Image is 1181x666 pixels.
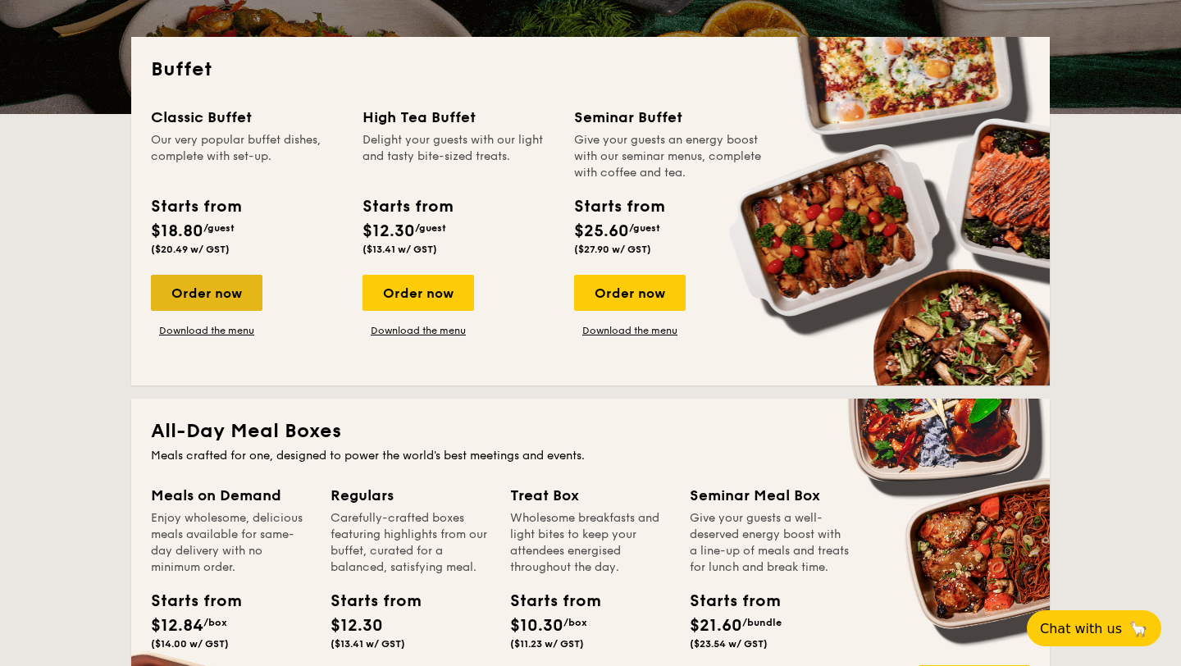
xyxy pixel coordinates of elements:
[510,510,670,576] div: Wholesome breakfasts and light bites to keep your attendees energised throughout the day.
[151,194,240,219] div: Starts from
[363,106,554,129] div: High Tea Buffet
[574,244,651,255] span: ($27.90 w/ GST)
[690,616,742,636] span: $21.60
[363,221,415,241] span: $12.30
[363,194,452,219] div: Starts from
[690,484,850,507] div: Seminar Meal Box
[151,57,1030,83] h2: Buffet
[331,589,404,614] div: Starts from
[629,222,660,234] span: /guest
[510,589,584,614] div: Starts from
[574,324,686,337] a: Download the menu
[331,616,383,636] span: $12.30
[363,244,437,255] span: ($13.41 w/ GST)
[1027,610,1161,646] button: Chat with us🦙
[363,324,474,337] a: Download the menu
[363,132,554,181] div: Delight your guests with our light and tasty bite-sized treats.
[1129,619,1148,638] span: 🦙
[690,510,850,576] div: Give your guests a well-deserved energy boost with a line-up of meals and treats for lunch and br...
[151,418,1030,445] h2: All-Day Meal Boxes
[203,617,227,628] span: /box
[574,106,766,129] div: Seminar Buffet
[151,616,203,636] span: $12.84
[151,221,203,241] span: $18.80
[151,324,262,337] a: Download the menu
[151,132,343,181] div: Our very popular buffet dishes, complete with set-up.
[331,484,490,507] div: Regulars
[563,617,587,628] span: /box
[574,194,663,219] div: Starts from
[1040,621,1122,636] span: Chat with us
[510,638,584,650] span: ($11.23 w/ GST)
[151,589,225,614] div: Starts from
[574,221,629,241] span: $25.60
[151,510,311,576] div: Enjoy wholesome, delicious meals available for same-day delivery with no minimum order.
[510,616,563,636] span: $10.30
[151,448,1030,464] div: Meals crafted for one, designed to power the world's best meetings and events.
[151,275,262,311] div: Order now
[574,275,686,311] div: Order now
[151,484,311,507] div: Meals on Demand
[415,222,446,234] span: /guest
[151,106,343,129] div: Classic Buffet
[574,132,766,181] div: Give your guests an energy boost with our seminar menus, complete with coffee and tea.
[331,638,405,650] span: ($13.41 w/ GST)
[742,617,782,628] span: /bundle
[151,244,230,255] span: ($20.49 w/ GST)
[151,638,229,650] span: ($14.00 w/ GST)
[203,222,235,234] span: /guest
[690,638,768,650] span: ($23.54 w/ GST)
[690,589,764,614] div: Starts from
[363,275,474,311] div: Order now
[510,484,670,507] div: Treat Box
[331,510,490,576] div: Carefully-crafted boxes featuring highlights from our buffet, curated for a balanced, satisfying ...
